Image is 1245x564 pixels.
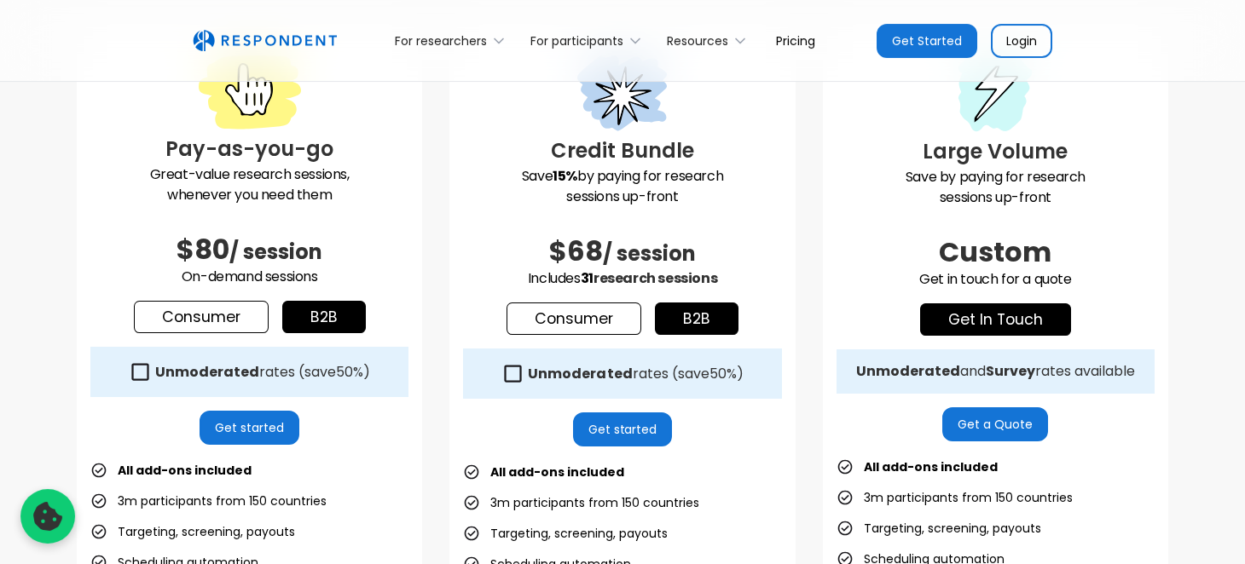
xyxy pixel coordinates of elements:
div: rates (save ) [155,364,370,381]
img: Untitled UI logotext [193,30,337,52]
div: Resources [667,32,728,49]
li: Targeting, screening, payouts [90,520,295,544]
span: / session [603,239,696,268]
strong: All add-ons included [864,458,998,475]
div: For participants [530,32,623,49]
span: $68 [549,232,603,270]
p: Get in touch for a quote [837,269,1155,290]
strong: Unmoderated [528,364,632,383]
p: Save by paying for research sessions up-front [837,167,1155,208]
strong: Survey [986,361,1035,381]
a: Consumer [134,301,269,333]
div: For participants [521,20,657,60]
li: Targeting, screening, payouts [837,516,1041,540]
div: rates (save ) [528,365,743,383]
h3: Credit Bundle [463,135,781,166]
a: Get a Quote [942,407,1048,441]
span: Custom [939,233,1051,271]
a: Pricing [762,20,829,60]
div: and rates available [856,363,1135,380]
li: 3m participants from 150 countries [463,491,699,515]
h3: Large Volume [837,136,1155,167]
li: 3m participants from 150 countries [90,489,327,513]
h3: Pay-as-you-go [90,134,408,164]
strong: All add-ons included [118,462,252,479]
strong: Unmoderated [856,361,960,381]
li: Targeting, screening, payouts [463,521,668,545]
a: Consumer [507,302,641,335]
li: 3m participants from 150 countries [837,486,1073,509]
strong: 15% [553,166,577,186]
div: Resources [657,20,762,60]
strong: Unmoderated [155,362,259,382]
a: get in touch [920,303,1071,336]
p: Save by paying for research sessions up-front [463,166,781,207]
a: Get Started [877,24,977,58]
span: 31 [581,268,594,288]
span: research sessions [594,268,717,288]
strong: All add-ons included [490,463,624,481]
span: 50% [709,364,736,383]
p: Great-value research sessions, whenever you need them [90,164,408,205]
p: On-demand sessions [90,267,408,287]
a: home [193,30,337,52]
span: 50% [336,362,363,382]
div: For researchers [385,20,521,60]
span: / session [229,238,322,266]
a: Login [991,24,1052,58]
div: For researchers [395,32,487,49]
a: b2b [282,301,366,333]
a: b2b [655,302,738,335]
p: Includes [463,268,781,289]
a: Get started [573,412,673,446]
span: $80 [177,230,229,268]
a: Get started [200,411,299,445]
